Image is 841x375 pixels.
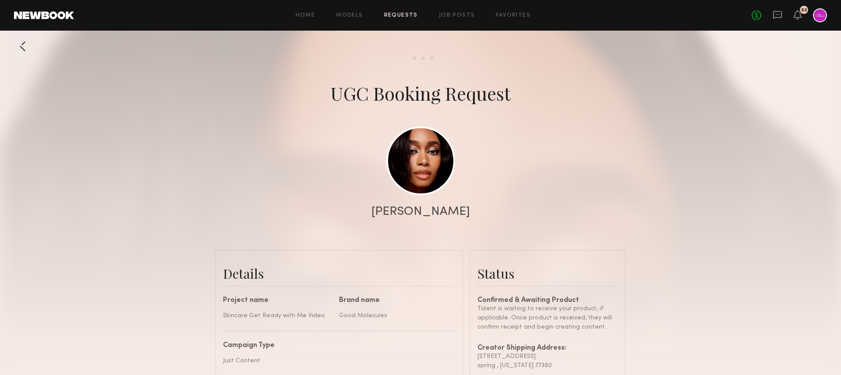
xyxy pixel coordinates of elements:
[439,13,475,18] a: Job Posts
[371,206,470,218] div: [PERSON_NAME]
[223,297,332,304] div: Project name
[223,265,455,282] div: Details
[339,297,449,304] div: Brand name
[477,304,618,332] div: Talent is waiting to receive your product, if applicable. Once product is received, they will con...
[223,311,332,320] div: Skincare Get Ready with Me Video
[384,13,418,18] a: Requests
[477,361,618,370] div: spring , [US_STATE] 77380
[339,311,449,320] div: Good Molecules
[330,81,511,105] div: UGC Booking Request
[223,356,449,365] div: Just Content
[477,265,618,282] div: Status
[477,345,618,352] div: Creator Shipping Address:
[336,13,363,18] a: Models
[496,13,530,18] a: Favorites
[801,8,807,13] div: 62
[477,352,618,361] div: [STREET_ADDRESS]
[223,342,449,349] div: Campaign Type
[296,13,315,18] a: Home
[477,297,618,304] div: Confirmed & Awaiting Product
